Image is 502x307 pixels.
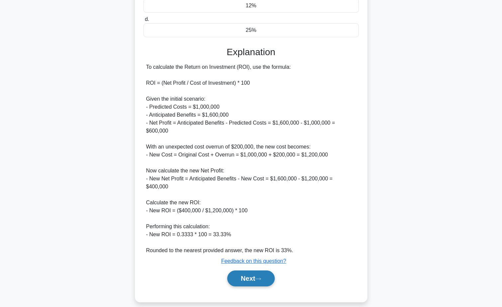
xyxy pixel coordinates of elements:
span: d. [145,16,149,22]
div: To calculate the Return on Investment (ROI), use the formula: ROI = (Net Profit / Cost of Investm... [146,63,356,255]
a: Feedback on this question? [221,258,286,264]
button: Next [227,270,275,286]
h3: Explanation [148,47,355,58]
div: 25% [144,23,359,37]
